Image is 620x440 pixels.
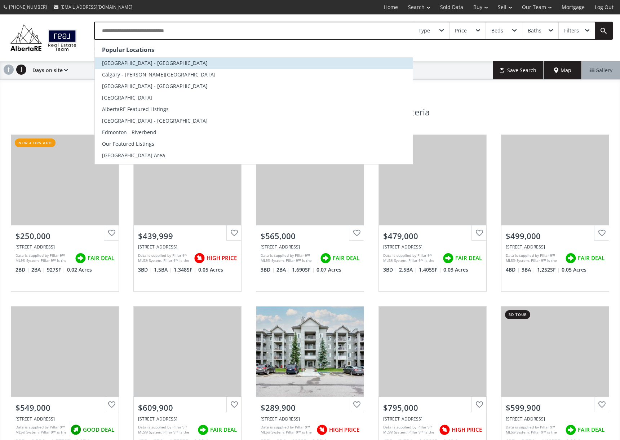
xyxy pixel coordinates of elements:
[94,43,169,54] div: Airdrie, [GEOGRAPHIC_DATA]
[261,424,313,435] div: Data is supplied by Pillar 9™ MLS® System. Pillar 9™ is the owner of the copyright in its MLS® Sy...
[315,423,329,437] img: rating icon
[528,28,541,33] div: Baths
[67,266,92,273] span: 0.02 Acres
[15,424,67,435] div: Data is supplied by Pillar 9™ MLS® System. Pillar 9™ is the owner of the copyright in its MLS® Sy...
[15,230,114,242] div: $250,000
[371,127,494,299] a: 3d tour$479,000[STREET_ADDRESS]Data is supplied by Pillar 9™ MLS® System. Pillar 9™ is the owner ...
[261,253,316,264] div: Data is supplied by Pillar 9™ MLS® System. Pillar 9™ is the owner of the copyright in its MLS® Sy...
[506,244,604,250] div: 501 Hillcrest Road SW, Airdrie, AB T4B 4T8
[578,254,604,262] span: FAIR DEAL
[210,426,237,434] span: FAIR DEAL
[554,67,571,74] span: Map
[399,266,417,273] span: 2.5 BA
[333,254,359,262] span: FAIR DEAL
[292,266,315,273] span: 1,690 SF
[491,28,503,33] div: Beds
[383,416,482,422] div: 165 Hillcrest Drive SW, Airdrie, AB T4B 0Y8
[126,127,249,299] a: new 12 hrs ago$439,999[STREET_ADDRESS]Data is supplied by Pillar 9™ MLS® System. Pillar 9™ is the...
[7,23,80,53] img: Logo
[563,423,578,437] img: rating icon
[198,266,223,273] span: 0.05 Acres
[102,94,152,101] span: [GEOGRAPHIC_DATA]
[4,127,126,299] a: new 4 hrs ago$250,000[STREET_ADDRESS]Data is supplied by Pillar 9™ MLS® System. Pillar 9™ is the ...
[15,416,114,422] div: 32 Midtown Close SW, Airdrie, AB T4B5G9
[383,244,482,250] div: 5006 Windsong Boulevard SW, Airdrie, AB T4B 5L2
[61,4,132,10] span: [EMAIL_ADDRESS][DOMAIN_NAME]
[50,0,136,14] a: [EMAIL_ADDRESS][DOMAIN_NAME]
[102,140,154,147] span: Our Featured Listings
[138,416,237,422] div: 617 Baywater Manor SW, Airdrie, AB T4B 5R7
[15,402,114,413] div: $549,000
[506,402,604,413] div: $599,900
[506,266,520,273] span: 4 BD
[316,266,341,273] span: 0.07 Acres
[455,28,467,33] div: Price
[47,266,65,273] span: 927 SF
[196,423,210,437] img: rating icon
[455,254,482,262] span: FAIR DEAL
[15,266,30,273] span: 2 BD
[419,266,442,273] span: 1,405 SF
[261,416,359,422] div: 604 8 Street SW #2308, Airdrie, AB T4B 2W4
[383,253,439,264] div: Data is supplied by Pillar 9™ MLS® System. Pillar 9™ is the owner of the copyright in its MLS® Sy...
[102,106,169,113] span: AlbertaRE Featured Listings
[102,129,156,136] span: Edmonton - Riverbend
[138,230,237,242] div: $439,999
[102,152,165,159] span: [GEOGRAPHIC_DATA] Area
[506,253,562,264] div: Data is supplied by Pillar 9™ MLS® System. Pillar 9™ is the owner of the copyright in its MLS® Sy...
[329,426,359,434] span: HIGH PRICE
[506,424,562,435] div: Data is supplied by Pillar 9™ MLS® System. Pillar 9™ is the owner of the copyright in its MLS® Sy...
[15,253,71,264] div: Data is supplied by Pillar 9™ MLS® System. Pillar 9™ is the owner of the copyright in its MLS® Sy...
[441,251,455,265] img: rating icon
[102,60,208,66] span: [GEOGRAPHIC_DATA] - [GEOGRAPHIC_DATA]
[31,266,45,273] span: 2 BA
[537,266,560,273] span: 1,252 SF
[138,253,190,264] div: Data is supplied by Pillar 9™ MLS® System. Pillar 9™ is the owner of the copyright in its MLS® Sy...
[174,266,196,273] span: 1,348 SF
[522,266,535,273] span: 3 BA
[207,254,237,262] span: HIGH PRICE
[138,266,152,273] span: 3 BD
[83,426,114,434] span: GOOD DEAL
[452,426,482,434] span: HIGH PRICE
[383,402,482,413] div: $795,000
[383,424,435,435] div: Data is supplied by Pillar 9™ MLS® System. Pillar 9™ is the owner of the copyright in its MLS® Sy...
[154,266,172,273] span: 1.5 BA
[563,251,578,265] img: rating icon
[383,266,397,273] span: 3 BD
[73,251,88,265] img: rating icon
[437,423,452,437] img: rating icon
[544,61,582,79] div: Map
[261,266,275,273] span: 3 BD
[261,402,359,413] div: $289,900
[102,83,208,89] span: [GEOGRAPHIC_DATA] - [GEOGRAPHIC_DATA]
[261,244,359,250] div: 1457 Bayview Point SW, Airdrie, AB T4B5K2
[564,28,579,33] div: Filters
[192,251,207,265] img: rating icon
[318,251,333,265] img: rating icon
[276,266,290,273] span: 2 BA
[261,230,359,242] div: $565,000
[102,117,208,124] span: [GEOGRAPHIC_DATA] - [GEOGRAPHIC_DATA]
[578,426,604,434] span: FAIR DEAL
[249,127,371,299] a: $565,000[STREET_ADDRESS]Data is supplied by Pillar 9™ MLS® System. Pillar 9™ is the owner of the ...
[138,244,237,250] div: 102 Canoe Square SW #21, Airdrie, AB T4B2Z1
[9,4,47,10] span: [PHONE_NUMBER]
[443,266,468,273] span: 0.03 Acres
[138,424,194,435] div: Data is supplied by Pillar 9™ MLS® System. Pillar 9™ is the owner of the copyright in its MLS® Sy...
[562,266,586,273] span: 0.05 Acres
[383,230,482,242] div: $479,000
[506,230,604,242] div: $499,000
[418,28,430,33] div: Type
[590,67,612,74] span: Gallery
[506,416,604,422] div: 1035 Windhaven Close SW, Airdrie, AB T4B 0V8
[102,46,154,54] strong: Popular Locations
[138,402,237,413] div: $609,900
[68,423,83,437] img: rating icon
[102,71,216,78] span: Calgary - [PERSON_NAME][GEOGRAPHIC_DATA]
[88,254,114,262] span: FAIR DEAL
[15,244,114,250] div: 700 Willowbrook Road NW #2324, Airdrie, AB T4B 0L5
[29,61,68,79] div: Days on site
[494,127,616,299] a: $499,000[STREET_ADDRESS]Data is supplied by Pillar 9™ MLS® System. Pillar 9™ is the owner of the ...
[493,61,544,79] button: Save Search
